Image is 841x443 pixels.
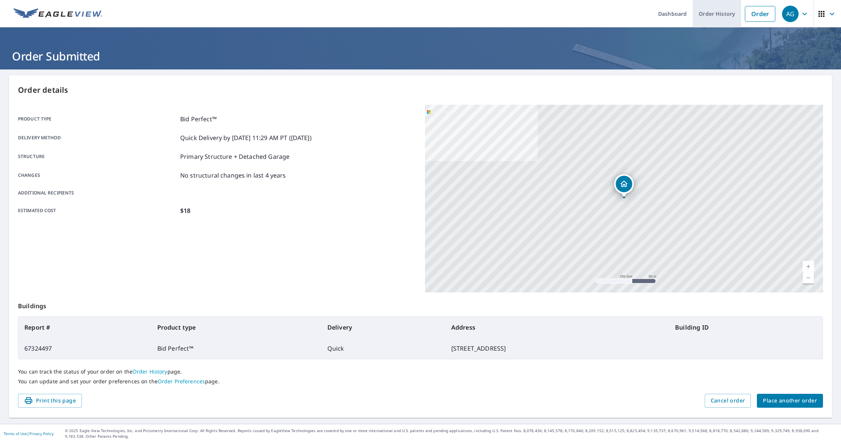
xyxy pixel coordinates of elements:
a: Order History [133,368,167,375]
p: You can track the status of your order on the page. [18,368,823,375]
span: Print this page [24,396,76,405]
p: Additional recipients [18,190,177,196]
img: EV Logo [14,8,102,20]
span: Cancel order [711,396,745,405]
p: Quick Delivery by [DATE] 11:29 AM PT ([DATE]) [180,133,312,142]
h1: Order Submitted [9,48,832,64]
p: | [4,431,54,436]
p: © 2025 Eagle View Technologies, Inc. and Pictometry International Corp. All Rights Reserved. Repo... [65,428,837,439]
td: Quick [321,338,445,359]
div: AG [782,6,799,22]
p: $18 [180,206,190,215]
a: Privacy Policy [29,431,54,436]
td: [STREET_ADDRESS] [445,338,669,359]
p: No structural changes in last 4 years [180,171,286,180]
td: Bid Perfect™ [151,338,321,359]
p: Changes [18,171,177,180]
div: Dropped pin, building 1, Residential property, 20311 7th Pl W Lynnwood, WA 98036 [614,174,634,197]
p: Product type [18,115,177,124]
th: Building ID [669,317,823,338]
button: Cancel order [705,394,751,408]
p: Order details [18,84,823,96]
th: Product type [151,317,321,338]
p: Delivery method [18,133,177,142]
a: Current Level 17, Zoom Out [803,272,814,283]
p: Buildings [18,292,823,316]
button: Print this page [18,394,82,408]
a: Current Level 17, Zoom In [803,261,814,272]
span: Place another order [763,396,817,405]
p: You can update and set your order preferences on the page. [18,378,823,385]
p: Primary Structure + Detached Garage [180,152,289,161]
td: 67324497 [18,338,151,359]
a: Terms of Use [4,431,27,436]
button: Place another order [757,394,823,408]
a: Order Preferences [158,378,205,385]
th: Address [445,317,669,338]
p: Structure [18,152,177,161]
th: Delivery [321,317,445,338]
p: Bid Perfect™ [180,115,217,124]
a: Order [745,6,775,22]
th: Report # [18,317,151,338]
p: Estimated cost [18,206,177,215]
